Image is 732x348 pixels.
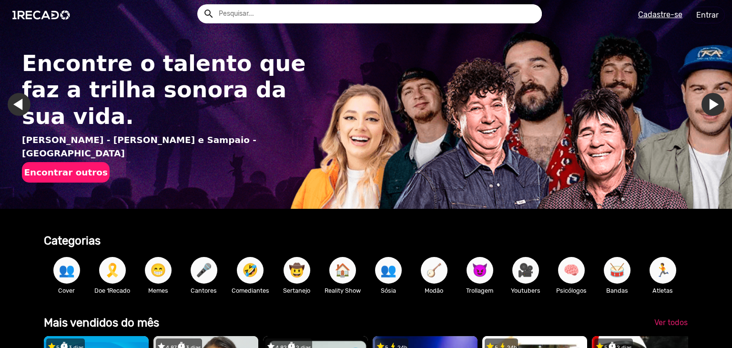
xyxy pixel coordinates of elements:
span: 🤣 [242,257,258,284]
span: 🏃 [655,257,671,284]
span: 😈 [472,257,488,284]
span: 🎤 [196,257,212,284]
p: Atletas [645,286,681,295]
a: Entrar [690,7,725,23]
button: 🏃 [650,257,676,284]
button: 🎗️ [99,257,126,284]
button: 🎥 [512,257,539,284]
b: Categorias [44,234,101,247]
span: 🥁 [609,257,625,284]
button: 🥁 [604,257,630,284]
span: Ver todos [654,318,688,327]
button: Encontrar outros [22,162,110,183]
button: Example home icon [200,5,216,21]
span: 🤠 [289,257,305,284]
button: 🏠 [329,257,356,284]
p: Youtubers [508,286,544,295]
p: Memes [140,286,176,295]
span: 👥 [380,257,396,284]
button: 🤠 [284,257,310,284]
p: [PERSON_NAME] - [PERSON_NAME] e Sampaio - [GEOGRAPHIC_DATA] [22,133,315,160]
p: Cantores [186,286,222,295]
p: Comediantes [232,286,269,295]
button: 🪕 [421,257,447,284]
u: Cadastre-se [638,10,682,19]
span: 🪕 [426,257,442,284]
p: Psicólogos [553,286,590,295]
p: Bandas [599,286,635,295]
span: 🎥 [518,257,534,284]
b: Mais vendidos do mês [44,316,159,329]
button: 😈 [467,257,493,284]
span: 😁 [150,257,166,284]
span: 🧠 [563,257,579,284]
button: 👥 [53,257,80,284]
button: 👥 [375,257,402,284]
p: Trollagem [462,286,498,295]
p: Sósia [370,286,407,295]
button: 🤣 [237,257,264,284]
p: Reality Show [325,286,361,295]
a: Ir para o último slide [8,93,30,116]
p: Sertanejo [279,286,315,295]
span: 👥 [59,257,75,284]
button: 🎤 [191,257,217,284]
input: Pesquisar... [212,4,542,23]
button: 😁 [145,257,172,284]
span: 🏠 [335,257,351,284]
mat-icon: Example home icon [203,8,214,20]
p: Modão [416,286,452,295]
p: Doe 1Recado [94,286,131,295]
a: Ir para o próximo slide [701,93,724,116]
span: 🎗️ [104,257,121,284]
button: 🧠 [558,257,585,284]
h1: Encontre o talento que faz a trilha sonora da sua vida. [22,51,315,130]
p: Cover [49,286,85,295]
